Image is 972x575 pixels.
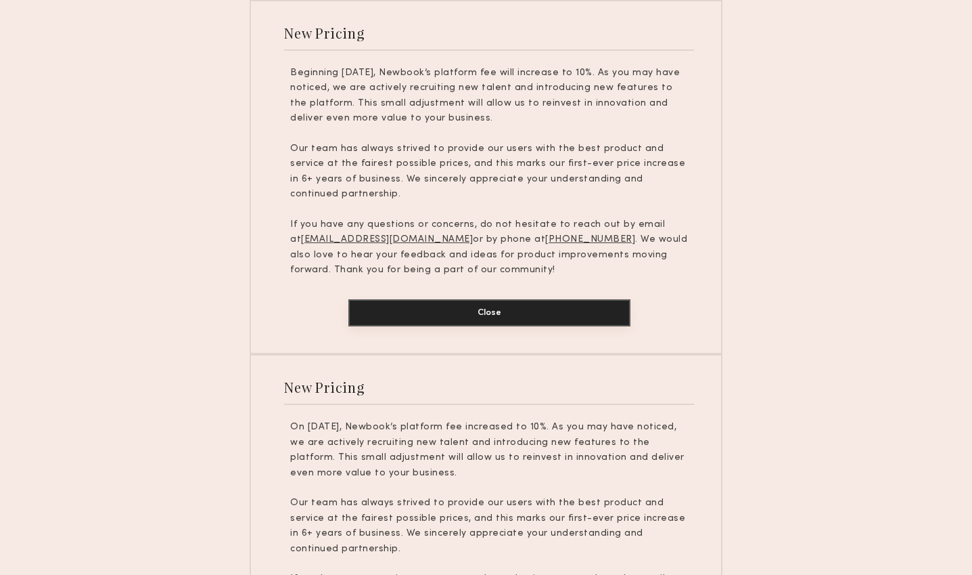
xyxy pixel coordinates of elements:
[348,299,630,326] button: Close
[284,24,365,42] div: New Pricing
[290,496,688,557] p: Our team has always strived to provide our users with the best product and service at the fairest...
[290,142,688,203] p: Our team has always strived to provide our users with the best product and service at the fairest...
[301,235,473,244] u: [EMAIL_ADDRESS][DOMAIN_NAME]
[290,217,688,278] p: If you have any questions or concerns, do not hesitate to reach out by email at or by phone at . ...
[284,378,365,396] div: New Pricing
[290,420,688,481] p: On [DATE], Newbook’s platform fee increased to 10%. As you may have noticed, we are actively recr...
[545,235,635,244] u: [PHONE_NUMBER]
[290,66,688,127] p: Beginning [DATE], Newbook’s platform fee will increase to 10%. As you may have noticed, we are ac...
